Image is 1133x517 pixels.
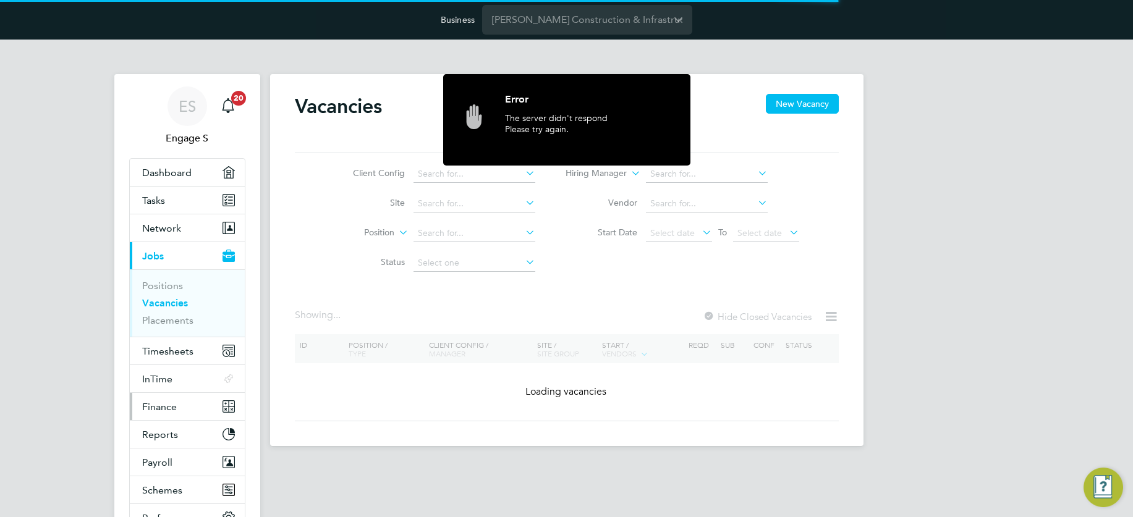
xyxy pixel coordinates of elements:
a: Vacancies [142,297,188,309]
input: Select one [414,254,535,272]
div: Error [505,93,672,112]
button: Network [130,214,245,242]
span: ... [333,309,341,321]
label: Business [441,14,475,25]
span: Select date [650,227,695,238]
span: Jobs [142,250,164,262]
span: Finance [142,401,177,413]
label: Client Config [334,167,405,179]
button: InTime [130,365,245,392]
button: Engage Resource Center [1084,468,1123,507]
span: Reports [142,429,178,440]
span: InTime [142,373,172,385]
input: Search for... [646,195,768,212]
input: Search for... [414,166,535,183]
a: Placements [142,314,193,326]
span: Schemes [142,484,182,496]
a: ESEngage S [129,86,245,146]
input: Search for... [646,166,768,183]
span: To [715,224,731,240]
div: The server didn't respond Please try again. [505,112,672,153]
span: Engage S [129,131,245,146]
button: Reports [130,421,245,448]
label: Position [323,227,394,239]
a: Dashboard [130,159,245,186]
label: Vendor [566,197,637,208]
label: Site [334,197,405,208]
label: Start Date [566,227,637,238]
h2: Vacancies [295,94,382,119]
label: Status [334,256,405,267]
label: Hiring Manager [556,167,627,180]
button: New Vacancy [766,94,839,114]
span: ES [179,98,196,114]
div: Showing [295,309,343,322]
button: Payroll [130,448,245,476]
a: Tasks [130,187,245,214]
input: Search for... [414,195,535,212]
button: Timesheets [130,337,245,364]
label: Hide Closed Vacancies [703,311,812,322]
div: Jobs [130,269,245,337]
span: 20 [231,91,246,106]
a: 20 [216,86,240,126]
span: Payroll [142,456,172,468]
button: Finance [130,393,245,420]
span: Dashboard [142,167,192,179]
span: Timesheets [142,345,193,357]
button: Jobs [130,242,245,269]
span: Network [142,222,181,234]
a: Positions [142,280,183,292]
span: Select date [737,227,782,238]
button: Schemes [130,476,245,503]
input: Search for... [414,225,535,242]
span: Tasks [142,195,165,206]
